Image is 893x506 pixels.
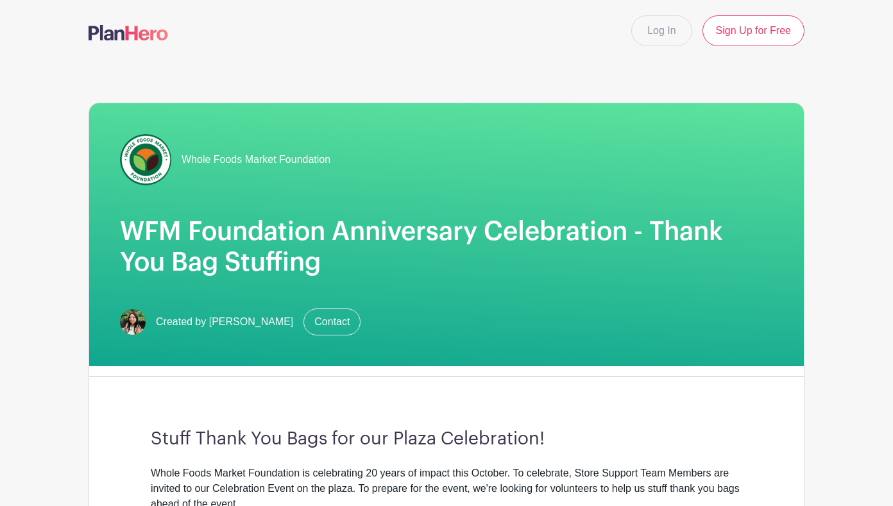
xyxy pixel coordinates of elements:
[182,152,330,167] span: Whole Foods Market Foundation
[702,15,804,46] a: Sign Up for Free
[89,25,168,40] img: logo-507f7623f17ff9eddc593b1ce0a138ce2505c220e1c5a4e2b4648c50719b7d32.svg
[303,308,361,335] a: Contact
[120,216,773,278] h1: WFM Foundation Anniversary Celebration - Thank You Bag Stuffing
[120,309,146,335] img: mireya.jpg
[120,134,171,185] img: wfmf_primary_badge_4c.png
[156,314,293,330] span: Created by [PERSON_NAME]
[631,15,692,46] a: Log In
[151,428,742,450] h3: Stuff Thank You Bags for our Plaza Celebration!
